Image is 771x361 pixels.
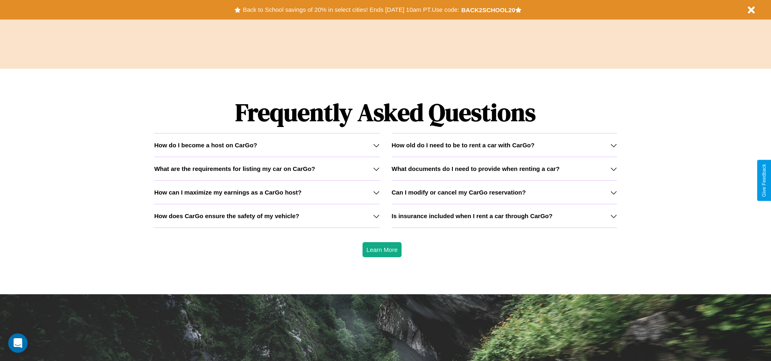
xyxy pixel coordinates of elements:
[392,212,553,219] h3: Is insurance included when I rent a car through CarGo?
[761,164,767,197] div: Give Feedback
[154,142,257,149] h3: How do I become a host on CarGo?
[461,7,515,13] b: BACK2SCHOOL20
[241,4,461,15] button: Back to School savings of 20% in select cities! Ends [DATE] 10am PT.Use code:
[392,142,535,149] h3: How old do I need to be to rent a car with CarGo?
[154,212,299,219] h3: How does CarGo ensure the safety of my vehicle?
[154,92,617,133] h1: Frequently Asked Questions
[154,189,302,196] h3: How can I maximize my earnings as a CarGo host?
[8,333,28,353] iframe: Intercom live chat
[392,165,560,172] h3: What documents do I need to provide when renting a car?
[363,242,402,257] button: Learn More
[392,189,526,196] h3: Can I modify or cancel my CarGo reservation?
[154,165,315,172] h3: What are the requirements for listing my car on CarGo?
